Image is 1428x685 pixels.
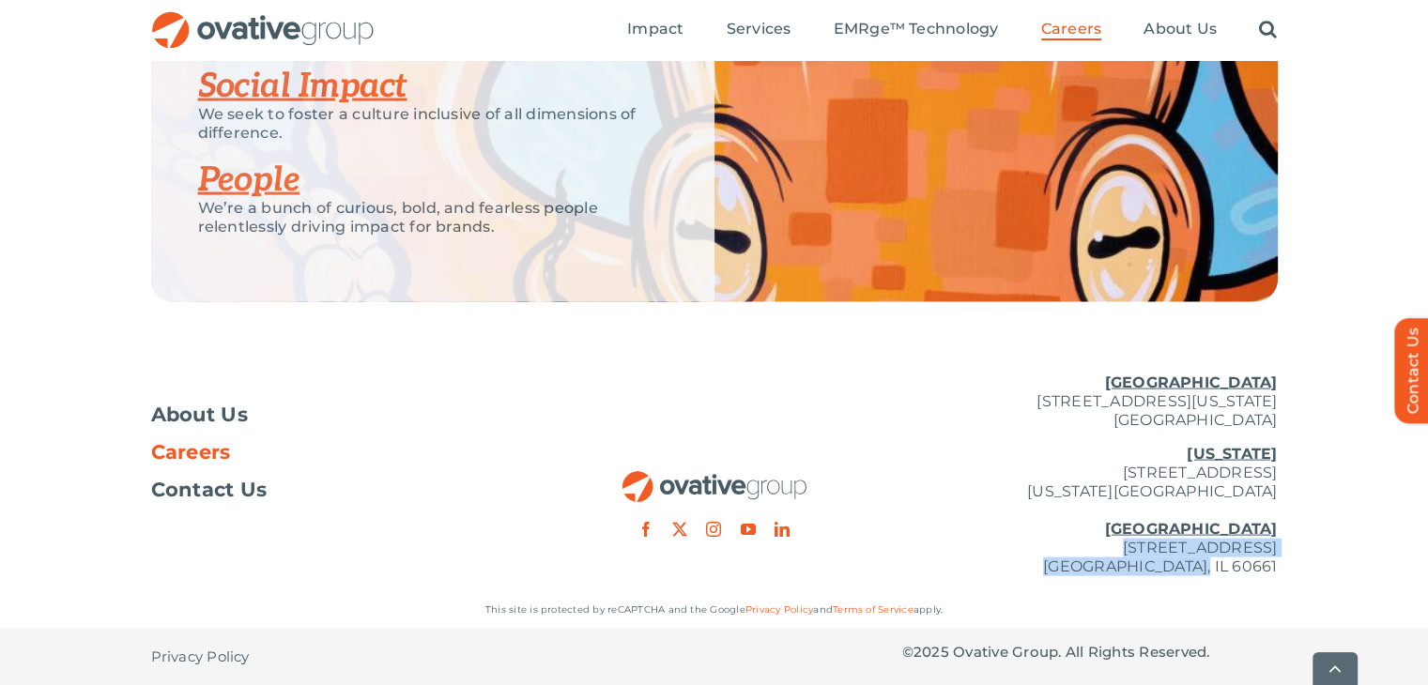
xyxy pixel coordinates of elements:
span: Contact Us [151,480,268,499]
a: People [198,160,300,201]
a: Search [1259,20,1277,40]
span: Privacy Policy [151,647,250,666]
a: Privacy Policy [745,603,813,616]
a: Social Impact [198,66,407,107]
a: Services [727,20,791,40]
a: youtube [741,522,756,537]
u: [GEOGRAPHIC_DATA] [1104,373,1277,391]
span: Impact [627,20,683,38]
a: About Us [1144,20,1217,40]
a: linkedin [775,522,790,537]
span: About Us [1144,20,1217,38]
p: We’re a bunch of curious, bold, and fearless people relentlessly driving impact for brands. [198,199,668,236]
a: Careers [151,443,527,462]
a: Impact [627,20,683,40]
span: EMRge™ Technology [833,20,998,38]
a: Careers [1041,20,1102,40]
u: [GEOGRAPHIC_DATA] [1104,520,1277,538]
a: Privacy Policy [151,629,250,685]
a: twitter [672,522,687,537]
p: We seek to foster a culture inclusive of all dimensions of difference. [198,105,668,143]
nav: Footer - Privacy Policy [151,629,527,685]
p: © Ovative Group. All Rights Reserved. [902,643,1278,662]
a: About Us [151,405,527,424]
p: [STREET_ADDRESS] [US_STATE][GEOGRAPHIC_DATA] [STREET_ADDRESS] [GEOGRAPHIC_DATA], IL 60661 [902,445,1278,576]
u: [US_STATE] [1187,445,1277,463]
p: This site is protected by reCAPTCHA and the Google and apply. [151,601,1278,619]
a: Terms of Service [833,603,914,616]
p: [STREET_ADDRESS][US_STATE] [GEOGRAPHIC_DATA] [902,373,1278,430]
span: Careers [1041,20,1102,38]
span: 2025 [914,643,949,661]
a: OG_Full_horizontal_RGB [621,469,808,487]
a: Contact Us [151,480,527,499]
a: EMRge™ Technology [833,20,998,40]
nav: Footer Menu [151,405,527,499]
span: About Us [151,405,249,424]
a: instagram [706,522,721,537]
span: Careers [151,443,231,462]
a: OG_Full_horizontal_RGB [150,9,376,27]
a: facebook [638,522,653,537]
span: Services [727,20,791,38]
